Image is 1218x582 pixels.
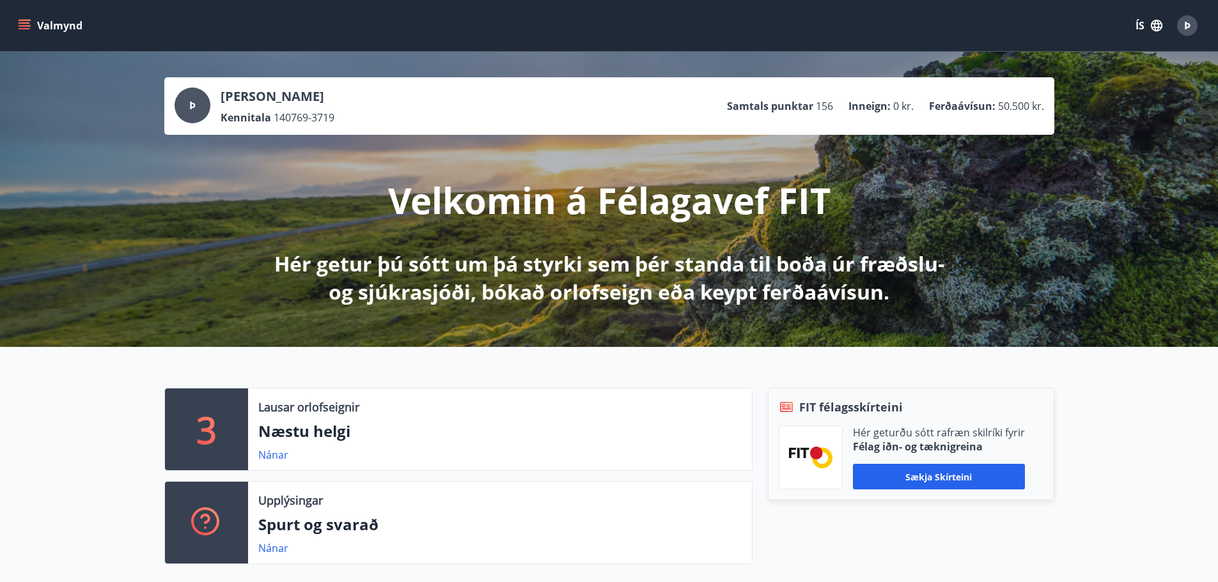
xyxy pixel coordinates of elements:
[998,99,1044,113] span: 50.500 kr.
[848,99,891,113] p: Inneign :
[258,541,288,555] a: Nánar
[258,399,359,415] p: Lausar orlofseignir
[1172,10,1203,41] button: Þ
[258,514,742,535] p: Spurt og svarað
[816,99,833,113] span: 156
[274,111,334,125] span: 140769-3719
[388,176,831,224] p: Velkomin á Félagavef FIT
[272,250,947,306] p: Hér getur þú sótt um þá styrki sem þér standa til boða úr fræðslu- og sjúkrasjóði, bókað orlofsei...
[799,399,903,415] span: FIT félagsskírteini
[853,425,1025,440] p: Hér geturðu sótt rafræn skilríki fyrir
[727,99,813,113] p: Samtals punktar
[258,448,288,462] a: Nánar
[189,98,196,112] span: Þ
[221,88,334,105] p: [PERSON_NAME]
[1184,19,1191,33] span: Þ
[853,464,1025,489] button: Sækja skírteini
[1128,14,1169,37] button: ÍS
[258,492,323,509] p: Upplýsingar
[15,14,88,37] button: menu
[196,405,217,454] p: 3
[221,111,271,125] p: Kennitala
[258,420,742,442] p: Næstu helgi
[853,440,1025,454] p: Félag iðn- og tæknigreina
[789,447,832,468] img: FPQVkF9lTnNbbaRSFyT17YYeljoOGk5m51IhT0bO.png
[929,99,995,113] p: Ferðaávísun :
[893,99,914,113] span: 0 kr.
